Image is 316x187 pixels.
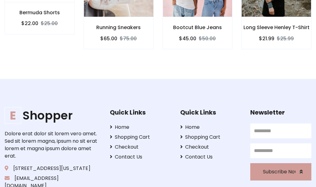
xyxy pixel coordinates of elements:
h5: Newsletter [250,109,311,116]
button: Subscribe Now [250,163,311,180]
del: $25.99 [277,35,294,42]
del: $50.00 [199,35,216,42]
h6: Bootcut Blue Jeans [163,24,232,30]
a: Checkout [110,143,171,151]
h6: $22.00 [21,20,38,26]
del: $75.00 [120,35,137,42]
a: Shopping Cart [180,133,241,141]
p: [STREET_ADDRESS][US_STATE] [5,165,100,172]
a: Shopping Cart [110,133,171,141]
h6: Long Sleeve Henley T-Shirt [242,24,311,30]
h6: Running Sneakers [84,24,153,30]
span: E [5,107,21,124]
p: Dolore erat dolor sit lorem vero amet. Sed sit lorem magna, ipsum no sit erat lorem et magna ipsu... [5,130,100,160]
a: Contact Us [180,153,241,161]
a: Home [110,124,171,131]
del: $25.00 [41,20,58,27]
a: Home [180,124,241,131]
h6: $65.00 [100,36,117,41]
a: EShopper [5,109,100,123]
h5: Quick Links [110,109,171,116]
h6: $45.00 [179,36,196,41]
a: Checkout [180,143,241,151]
h6: Bermuda Shorts [5,10,74,15]
h1: Shopper [5,109,100,123]
h6: $21.99 [259,36,274,41]
h5: Quick Links [180,109,241,116]
a: Contact Us [110,153,171,161]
